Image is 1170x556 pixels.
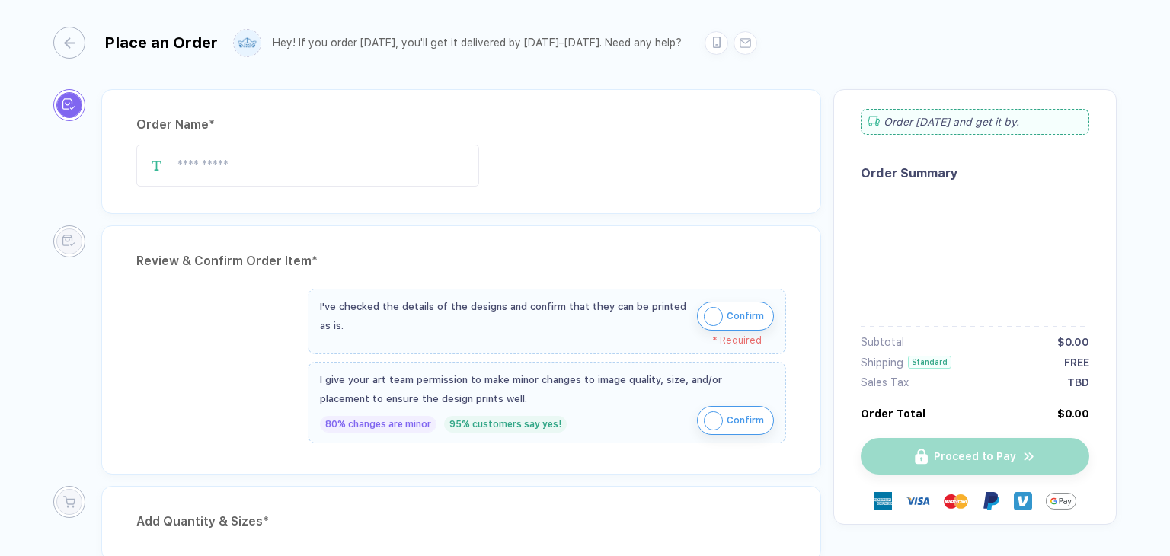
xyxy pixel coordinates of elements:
span: Confirm [727,408,764,433]
img: icon [704,307,723,326]
div: 95% customers say yes! [444,416,567,433]
div: $0.00 [1057,407,1089,420]
div: FREE [1064,356,1089,369]
span: Confirm [727,304,764,328]
div: Standard [908,356,951,369]
div: $0.00 [1057,336,1089,348]
img: Venmo [1014,492,1032,510]
div: Shipping [861,356,903,369]
img: user profile [234,30,261,56]
div: Hey! If you order [DATE], you'll get it delivered by [DATE]–[DATE]. Need any help? [273,37,682,50]
div: I've checked the details of the designs and confirm that they can be printed as is. [320,297,689,335]
div: Add Quantity & Sizes [136,510,786,534]
div: Order Summary [861,166,1089,181]
div: Place an Order [104,34,218,52]
div: Order Total [861,407,925,420]
div: Subtotal [861,336,904,348]
div: * Required [320,335,762,346]
img: visa [906,489,930,513]
div: I give your art team permission to make minor changes to image quality, size, and/or placement to... [320,370,774,408]
img: Paypal [982,492,1000,510]
img: Google Pay [1046,486,1076,516]
div: Order [DATE] and get it by . [861,109,1089,135]
div: Order Name [136,113,786,137]
div: Sales Tax [861,376,909,388]
div: TBD [1067,376,1089,388]
img: express [874,492,892,510]
div: Review & Confirm Order Item [136,249,786,273]
button: iconConfirm [697,406,774,435]
img: icon [704,411,723,430]
img: master-card [944,489,968,513]
button: iconConfirm [697,302,774,331]
div: 80% changes are minor [320,416,436,433]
